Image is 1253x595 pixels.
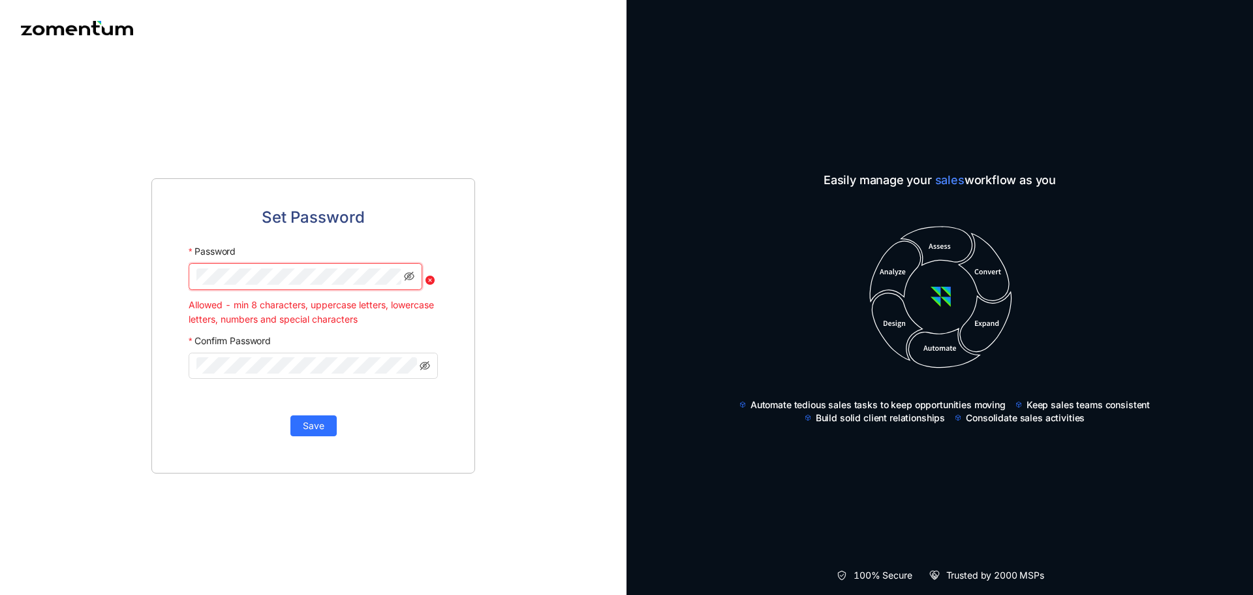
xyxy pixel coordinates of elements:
span: Trusted by 2000 MSPs [946,569,1044,582]
span: Keep sales teams consistent [1027,398,1150,411]
button: Save [290,415,337,436]
span: eye-invisible [404,271,414,281]
span: 100% Secure [854,569,912,582]
label: Confirm Password [189,329,271,353]
span: sales [935,173,965,187]
div: Allowed - min 8 characters, uppercase letters, lowercase letters, numbers and special characters [189,298,438,327]
span: Consolidate sales activities [966,411,1085,425]
img: Zomentum logo [21,21,133,35]
span: Build solid client relationships [816,411,946,425]
span: Easily manage your workflow as you [728,171,1151,189]
input: Password [196,268,401,285]
span: eye-invisible [420,361,430,371]
span: Set Password [262,205,365,230]
span: Save [303,419,324,433]
label: Password [189,240,236,263]
span: Automate tedious sales tasks to keep opportunities moving [750,398,1006,411]
input: Confirm Password [196,357,417,374]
